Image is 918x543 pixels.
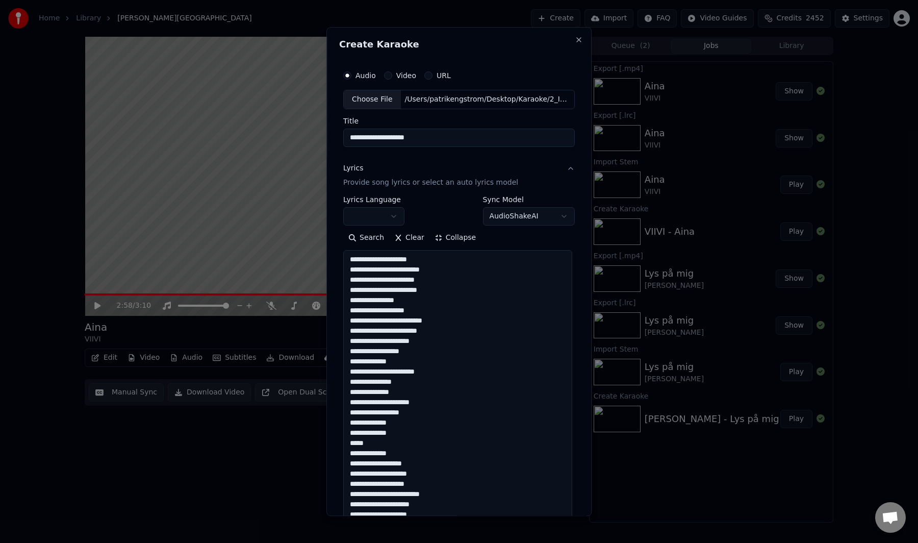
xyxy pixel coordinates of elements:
div: Lyrics [343,163,363,174]
button: Collapse [429,230,481,246]
label: Video [396,72,416,79]
button: Clear [389,230,429,246]
h2: Create Karaoke [339,40,579,49]
button: Search [343,230,389,246]
button: LyricsProvide song lyrics or select an auto lyrics model [343,155,575,196]
label: URL [437,72,451,79]
label: Audio [355,72,376,79]
label: Lyrics Language [343,196,404,203]
label: Sync Model [483,196,575,203]
p: Provide song lyrics or select an auto lyrics model [343,178,518,188]
label: Title [343,117,575,125]
div: Choose File [344,90,401,109]
div: /Users/patrikengstrom/Desktop/Karaoke/2_In production/[PERSON_NAME]/[PERSON_NAME].mp3 [401,94,574,105]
